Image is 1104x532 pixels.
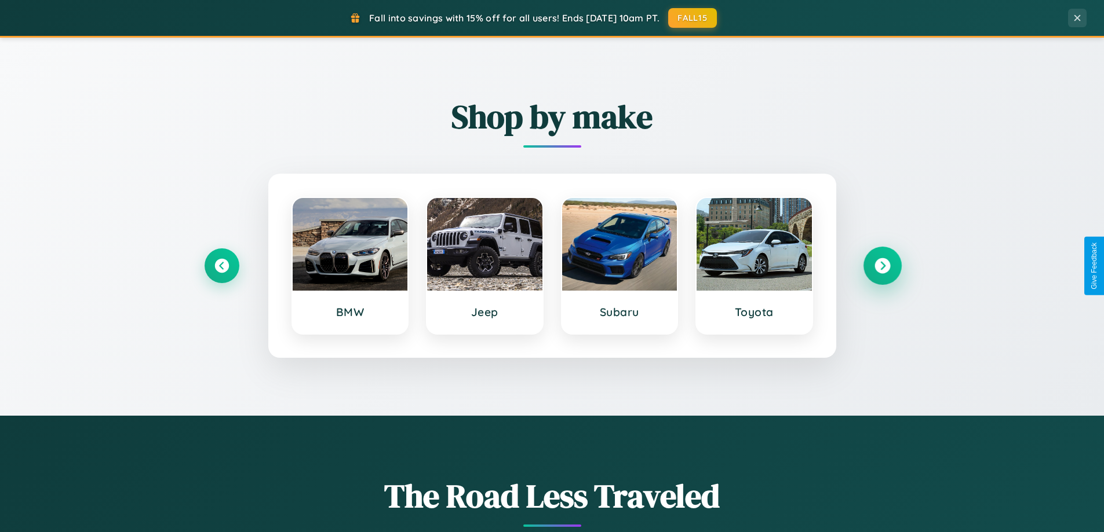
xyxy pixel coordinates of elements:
[1090,243,1098,289] div: Give Feedback
[369,12,660,24] span: Fall into savings with 15% off for all users! Ends [DATE] 10am PT.
[205,474,900,518] h1: The Road Less Traveled
[668,8,717,28] button: FALL15
[708,305,800,319] h3: Toyota
[574,305,666,319] h3: Subaru
[304,305,396,319] h3: BMW
[205,94,900,139] h2: Shop by make
[439,305,531,319] h3: Jeep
